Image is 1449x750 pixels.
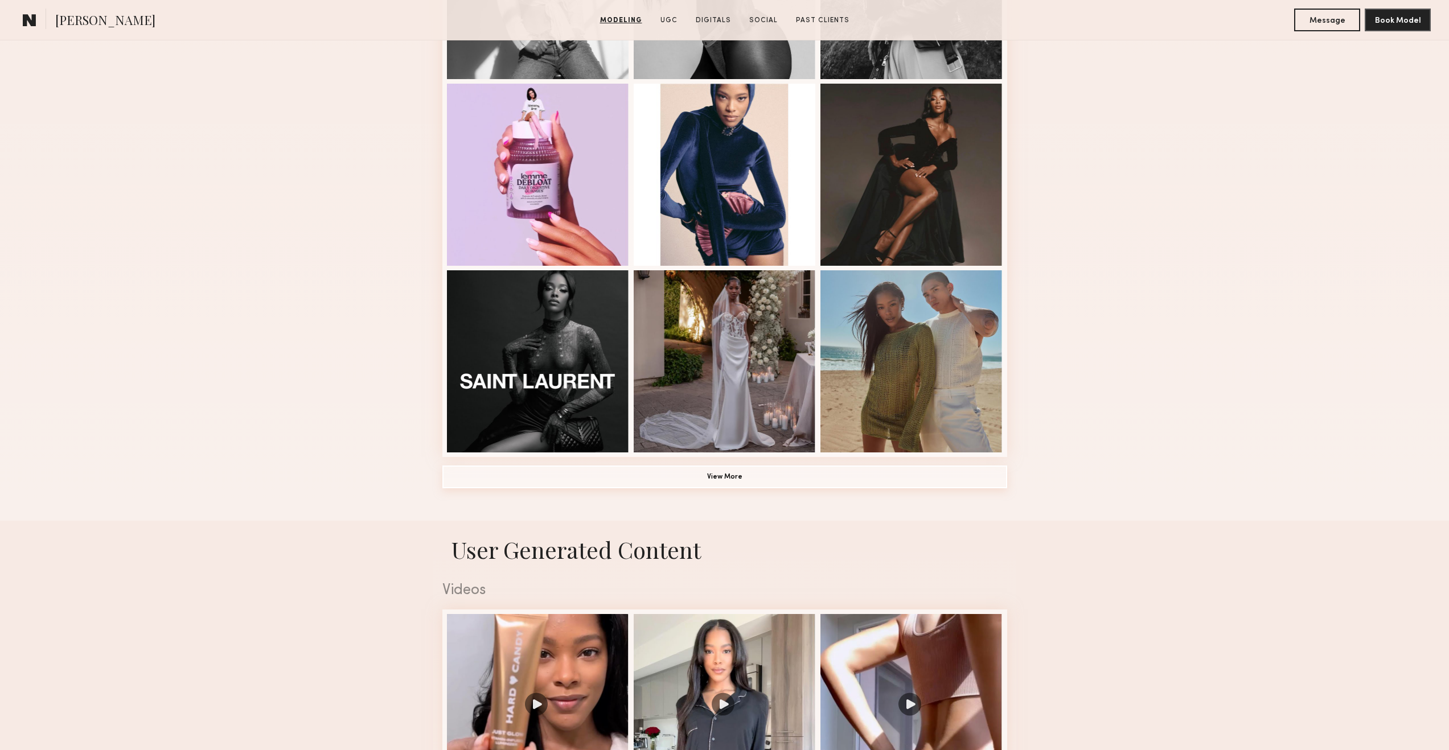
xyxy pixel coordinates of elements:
a: Modeling [596,15,647,26]
div: Videos [442,583,1007,598]
a: UGC [656,15,682,26]
h1: User Generated Content [433,534,1016,564]
a: Book Model [1365,15,1431,24]
a: Digitals [691,15,736,26]
button: Message [1294,9,1360,31]
span: [PERSON_NAME] [55,11,155,31]
a: Past Clients [791,15,854,26]
button: View More [442,465,1007,488]
button: Book Model [1365,9,1431,31]
a: Social [745,15,782,26]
